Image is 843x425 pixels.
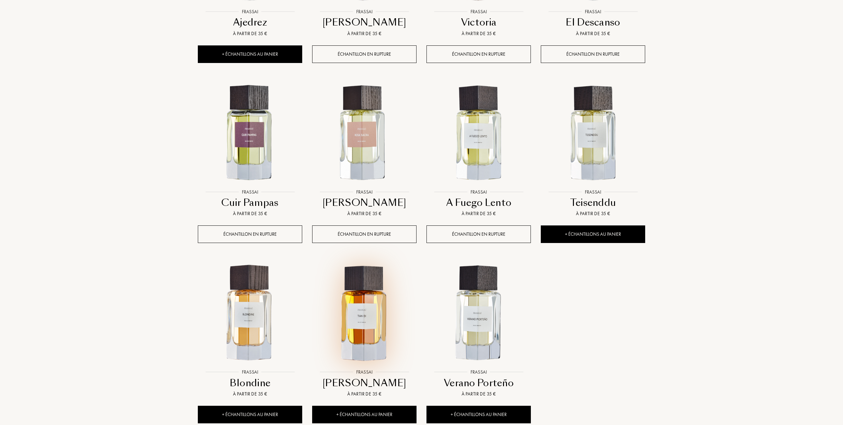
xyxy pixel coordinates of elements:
img: Blondine Frassai [198,262,302,365]
div: + Échantillons au panier [541,225,645,243]
div: À partir de 35 € [200,30,300,37]
img: Cuir Pampas Frassai [198,82,302,185]
div: Échantillon en rupture [198,225,302,243]
img: Rosa Sacra Frassai [313,82,416,185]
a: Rosa Sacra FrassaiFrassai[PERSON_NAME]À partir de 35 € [312,75,417,226]
img: Tian Di Frassai [313,262,416,365]
div: À partir de 35 € [200,210,300,217]
div: Échantillon en rupture [541,45,645,63]
div: À partir de 35 € [200,391,300,397]
a: Tian Di FrassaiFrassai[PERSON_NAME]À partir de 35 € [312,255,417,406]
a: Teisenddu FrassaiFrassaiTeisendduÀ partir de 35 € [541,75,645,226]
div: À partir de 35 € [315,30,414,37]
a: Cuir Pampas FrassaiFrassaiCuir PampasÀ partir de 35 € [198,75,302,226]
div: + Échantillons au panier [198,406,302,423]
a: A Fuego Lento FrassaiFrassaiA Fuego LentoÀ partir de 35 € [426,75,531,226]
div: À partir de 35 € [429,30,528,37]
div: + Échantillons au panier [426,406,531,423]
div: Échantillon en rupture [426,225,531,243]
div: À partir de 35 € [543,30,643,37]
img: A Fuego Lento Frassai [427,82,530,185]
div: + Échantillons au panier [312,406,417,423]
div: À partir de 35 € [315,210,414,217]
div: À partir de 35 € [315,391,414,397]
div: Échantillon en rupture [312,225,417,243]
div: Échantillon en rupture [426,45,531,63]
div: + Échantillons au panier [198,45,302,63]
img: Teisenddu Frassai [541,82,645,185]
div: À partir de 35 € [429,210,528,217]
a: Blondine FrassaiFrassaiBlondineÀ partir de 35 € [198,255,302,406]
a: Verano Porteño FrassaiFrassaiVerano PorteñoÀ partir de 35 € [426,255,531,406]
div: À partir de 35 € [543,210,643,217]
div: À partir de 35 € [429,391,528,397]
img: Verano Porteño Frassai [427,262,530,365]
div: Échantillon en rupture [312,45,417,63]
